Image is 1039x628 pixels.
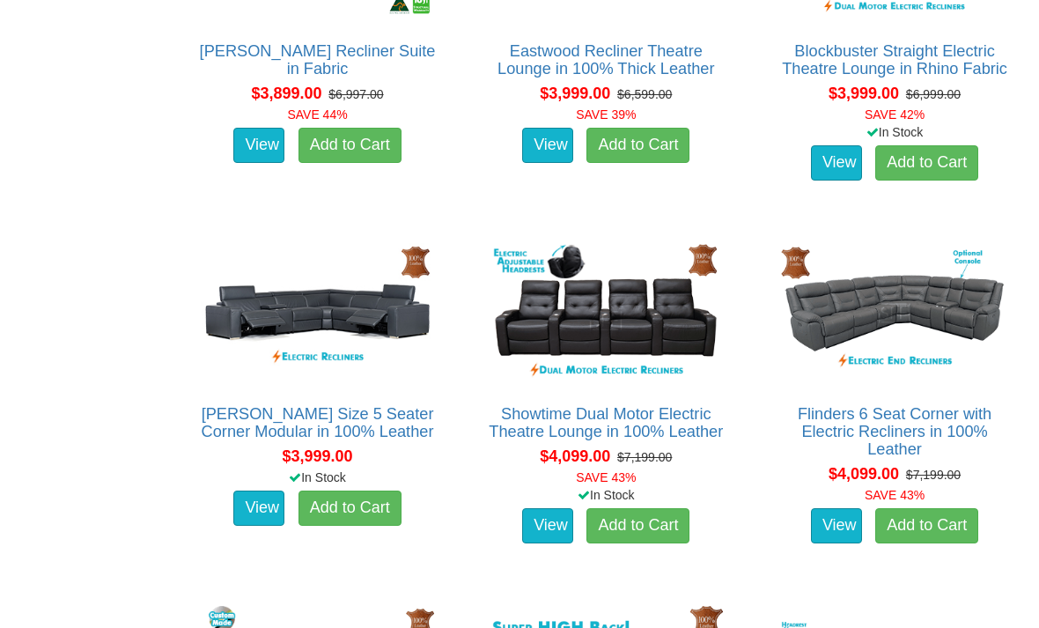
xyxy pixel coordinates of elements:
[875,146,978,181] a: Add to Cart
[287,108,347,122] font: SAVE 44%
[233,491,284,527] a: View
[540,448,610,466] span: $4,099.00
[489,406,723,441] a: Showtime Dual Motor Electric Theatre Lounge in 100% Leather
[283,448,353,466] span: $3,999.00
[617,451,672,465] del: $7,199.00
[183,469,453,487] div: In Stock
[484,240,727,388] img: Showtime Dual Motor Electric Theatre Lounge in 100% Leather
[906,469,961,483] del: $7,199.00
[811,509,862,544] a: View
[200,43,436,78] a: [PERSON_NAME] Recliner Suite in Fabric
[773,240,1016,388] img: Flinders 6 Seat Corner with Electric Recliners in 100% Leather
[328,88,383,102] del: $6,997.00
[522,509,573,544] a: View
[576,108,636,122] font: SAVE 39%
[865,108,925,122] font: SAVE 42%
[522,129,573,164] a: View
[906,88,961,102] del: $6,999.00
[760,124,1029,142] div: In Stock
[586,129,689,164] a: Add to Cart
[829,85,899,103] span: $3,999.00
[798,406,991,459] a: Flinders 6 Seat Corner with Electric Recliners in 100% Leather
[298,129,402,164] a: Add to Cart
[617,88,672,102] del: $6,599.00
[865,489,925,503] font: SAVE 43%
[298,491,402,527] a: Add to Cart
[811,146,862,181] a: View
[251,85,321,103] span: $3,899.00
[875,509,978,544] a: Add to Cart
[196,240,439,388] img: Valencia King Size 5 Seater Corner Modular in 100% Leather
[497,43,714,78] a: Eastwood Recliner Theatre Lounge in 100% Thick Leather
[471,487,741,505] div: In Stock
[202,406,434,441] a: [PERSON_NAME] Size 5 Seater Corner Modular in 100% Leather
[540,85,610,103] span: $3,999.00
[233,129,284,164] a: View
[586,509,689,544] a: Add to Cart
[782,43,1007,78] a: Blockbuster Straight Electric Theatre Lounge in Rhino Fabric
[576,471,636,485] font: SAVE 43%
[829,466,899,484] span: $4,099.00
